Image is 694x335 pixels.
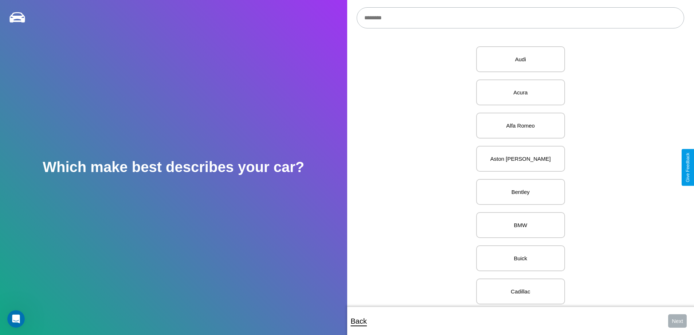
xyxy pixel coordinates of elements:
[668,314,687,328] button: Next
[484,287,557,296] p: Cadillac
[7,310,25,328] iframe: Intercom live chat
[484,154,557,164] p: Aston [PERSON_NAME]
[685,153,690,182] div: Give Feedback
[351,315,367,328] p: Back
[484,220,557,230] p: BMW
[43,159,304,175] h2: Which make best describes your car?
[484,187,557,197] p: Bentley
[484,121,557,131] p: Alfa Romeo
[484,54,557,64] p: Audi
[484,253,557,263] p: Buick
[484,87,557,97] p: Acura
